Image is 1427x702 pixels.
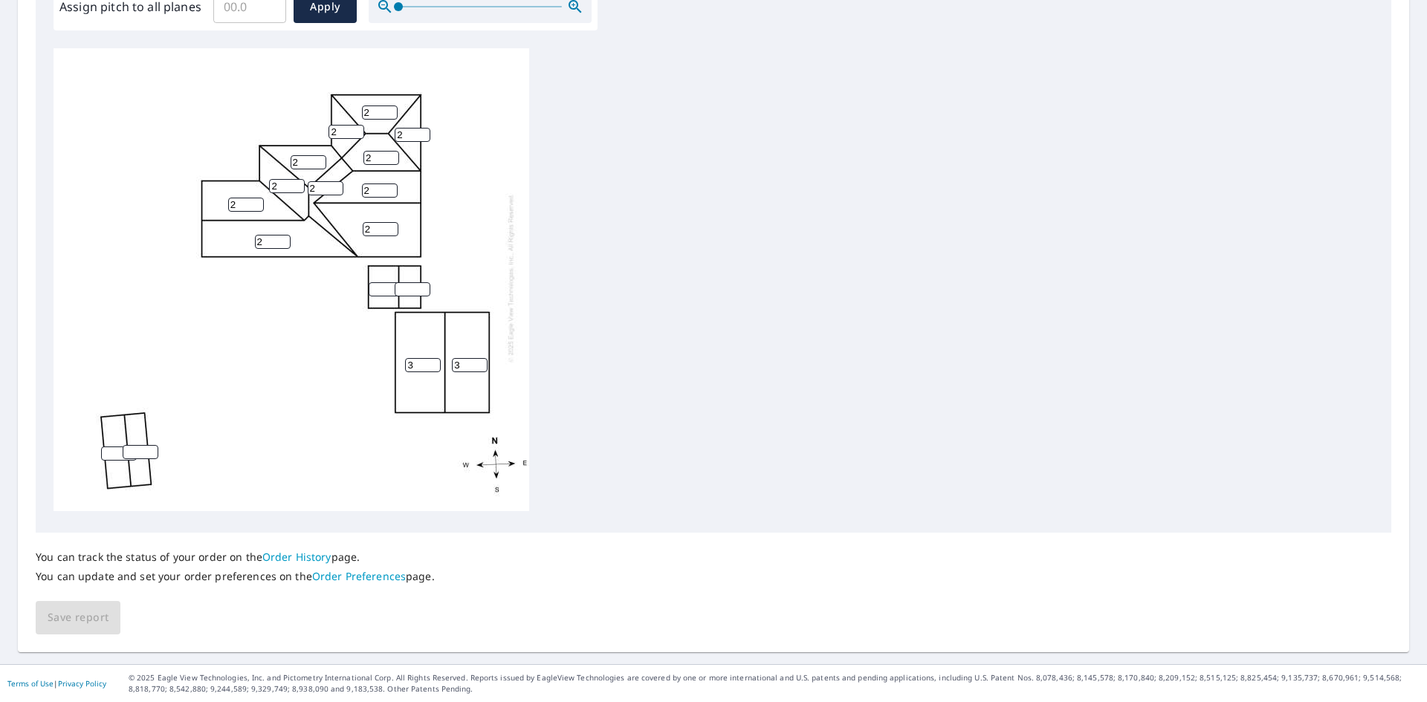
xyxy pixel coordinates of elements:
[312,569,406,583] a: Order Preferences
[129,672,1420,695] p: © 2025 Eagle View Technologies, Inc. and Pictometry International Corp. All Rights Reserved. Repo...
[262,550,331,564] a: Order History
[36,570,435,583] p: You can update and set your order preferences on the page.
[36,550,435,564] p: You can track the status of your order on the page.
[7,678,54,689] a: Terms of Use
[58,678,106,689] a: Privacy Policy
[7,679,106,688] p: |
